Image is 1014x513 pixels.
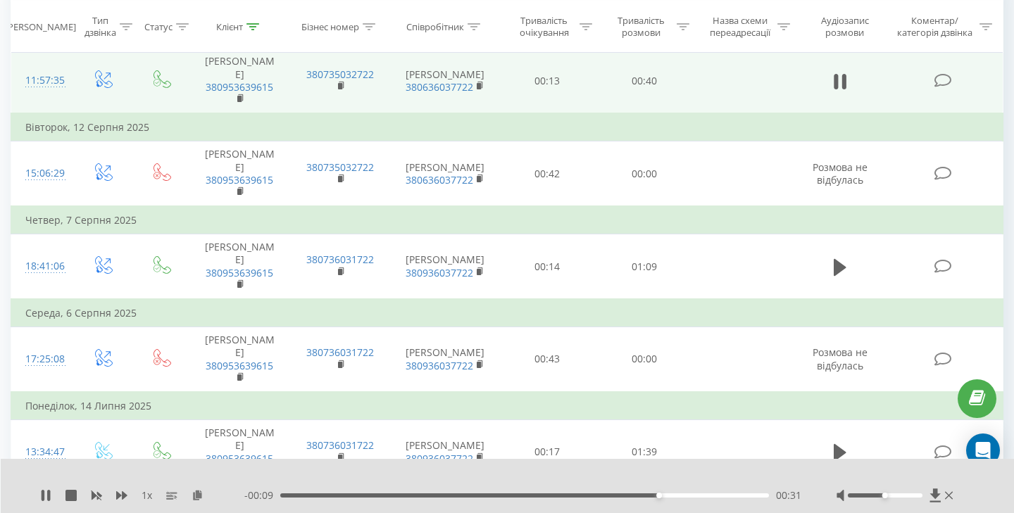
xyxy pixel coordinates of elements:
[306,346,374,359] a: 380736031722
[244,488,280,502] span: - 00:09
[11,206,1003,234] td: Четвер, 7 Серпня 2025
[25,346,59,373] div: 17:25:08
[84,15,116,39] div: Тип дзвінка
[406,452,473,465] a: 380936037722
[25,438,59,466] div: 13:34:47
[406,266,473,279] a: 380936037722
[144,20,173,32] div: Статус
[391,420,499,485] td: [PERSON_NAME]
[206,173,273,186] a: 380953639615
[656,493,662,498] div: Accessibility label
[706,15,774,39] div: Назва схеми переадресації
[306,438,374,452] a: 380736031722
[813,346,868,372] span: Розмова не відбулась
[499,49,596,113] td: 00:13
[596,49,693,113] td: 00:40
[499,234,596,299] td: 00:14
[499,141,596,206] td: 00:42
[596,141,693,206] td: 00:00
[11,299,1003,327] td: Середа, 6 Серпня 2025
[216,20,243,32] div: Клієнт
[499,327,596,392] td: 00:43
[206,359,273,372] a: 380953639615
[499,420,596,485] td: 00:17
[596,327,693,392] td: 00:00
[882,493,888,498] div: Accessibility label
[11,392,1003,420] td: Понеділок, 14 Липня 2025
[406,20,464,32] div: Співробітник
[596,420,693,485] td: 01:39
[391,234,499,299] td: [PERSON_NAME]
[189,327,290,392] td: [PERSON_NAME]
[25,160,59,187] div: 15:06:29
[301,20,359,32] div: Бізнес номер
[206,266,273,279] a: 380953639615
[406,173,473,186] a: 380636037722
[512,15,577,39] div: Тривалість очікування
[596,234,693,299] td: 01:09
[608,15,673,39] div: Тривалість розмови
[391,49,499,113] td: [PERSON_NAME]
[206,452,273,465] a: 380953639615
[11,113,1003,141] td: Вівторок, 12 Серпня 2025
[142,488,152,502] span: 1 x
[189,234,290,299] td: [PERSON_NAME]
[306,253,374,266] a: 380736031722
[25,67,59,94] div: 11:57:35
[391,141,499,206] td: [PERSON_NAME]
[894,15,976,39] div: Коментар/категорія дзвінка
[189,49,290,113] td: [PERSON_NAME]
[189,420,290,485] td: [PERSON_NAME]
[776,488,801,502] span: 00:31
[189,141,290,206] td: [PERSON_NAME]
[813,160,868,186] span: Розмова не відбулась
[406,359,473,372] a: 380936037722
[406,80,473,94] a: 380636037722
[806,15,883,39] div: Аудіозапис розмови
[391,327,499,392] td: [PERSON_NAME]
[5,20,76,32] div: [PERSON_NAME]
[25,253,59,280] div: 18:41:06
[306,160,374,174] a: 380735032722
[306,68,374,81] a: 380735032722
[966,433,1000,467] div: Open Intercom Messenger
[206,80,273,94] a: 380953639615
